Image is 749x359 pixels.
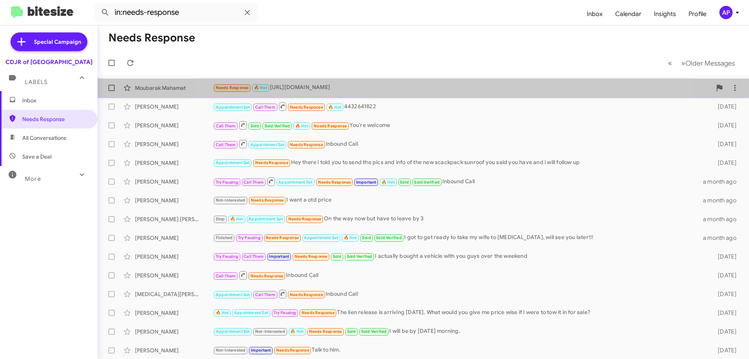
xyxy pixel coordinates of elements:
div: [PERSON_NAME] [135,103,213,111]
span: 🔥 Hot [295,123,309,129]
span: Needs Response [266,235,299,240]
button: Next [676,55,740,71]
span: All Conversations [22,134,66,142]
span: 🔥 Hot [344,235,357,240]
span: Needs Response [255,160,288,165]
span: Important [269,254,289,259]
span: Needs Response [290,142,323,147]
a: Inbox [580,3,609,25]
span: Needs Response [302,310,335,315]
span: Needs Response [318,180,351,185]
span: Sold Verified [264,123,290,129]
span: 🔥 Hot [328,105,341,110]
span: Important [251,348,271,353]
span: Sold [400,180,409,185]
div: [PERSON_NAME] [135,178,213,186]
span: Sold [333,254,342,259]
span: Needs Response [251,198,284,203]
div: [DATE] [705,103,743,111]
span: Appointment Set [216,292,250,297]
div: [PERSON_NAME] [135,159,213,167]
input: Search [94,3,258,22]
div: a month ago [703,234,743,242]
nav: Page navigation example [664,55,740,71]
button: Previous [663,55,677,71]
div: [DATE] [705,159,743,167]
div: a month ago [703,196,743,204]
span: Not-Interested [255,329,285,334]
span: Sold [362,235,371,240]
span: Try Pausing [216,254,238,259]
span: Older Messages [685,59,735,68]
div: [PERSON_NAME] [135,309,213,317]
div: [MEDICAL_DATA][PERSON_NAME] [135,290,213,298]
div: [PERSON_NAME] [135,121,213,129]
span: Try Pausing [273,310,296,315]
div: [DATE] [705,140,743,148]
div: [PERSON_NAME] [135,253,213,261]
span: Sold [347,329,356,334]
span: Save a Deal [22,153,51,161]
span: Call Them [255,292,275,297]
div: [PERSON_NAME] [135,196,213,204]
span: « [668,58,672,68]
span: Labels [25,79,48,86]
span: 🔥 Hot [290,329,304,334]
div: I will be by [DATE] morning. [213,327,705,336]
div: Inbound Call [213,270,705,280]
div: 4432641822 [213,102,705,111]
span: Call Them [255,105,275,110]
span: Try Pausing [216,180,238,185]
span: Appointment Set [234,310,268,315]
span: Not-Interested [216,198,246,203]
span: Needs Response [22,115,89,123]
span: Inbox [22,96,89,104]
span: Finished [216,235,233,240]
span: Needs Response [290,105,323,110]
div: I actually bought a vehicle with you guys over the weekend [213,252,705,261]
div: I got to get ready to take my wife to [MEDICAL_DATA], will see you later!!! [213,233,703,242]
span: Call Them [216,273,236,279]
div: Inbound Call [213,289,705,299]
span: Appointment Set [216,160,250,165]
a: Insights [648,3,682,25]
span: Needs Response [295,254,328,259]
div: [DATE] [705,290,743,298]
span: Try Pausing [238,235,261,240]
div: [DATE] [705,121,743,129]
div: The lien release is arriving [DATE]. What would you give me price wise if I were to tow it in for... [213,308,705,317]
div: On the way now but have to leave by 3 [213,214,703,223]
span: Call Them [216,142,236,147]
div: a month ago [703,178,743,186]
div: [PERSON_NAME] [135,328,213,336]
span: Call Them [243,180,264,185]
span: Appointment Set [248,216,283,221]
span: Appointment Set [304,235,338,240]
span: Special Campaign [34,38,81,46]
div: Inbound Call [213,139,705,149]
div: CDJR of [GEOGRAPHIC_DATA] [5,58,92,66]
span: Needs Response [309,329,342,334]
span: 🔥 Hot [254,85,267,90]
span: Appointment Set [278,180,312,185]
span: Stop [216,216,225,221]
div: Moubarak Mahamat [135,84,213,92]
span: Sold Verified [376,235,402,240]
span: 🔥 Hot [216,310,229,315]
a: Calendar [609,3,648,25]
div: [PERSON_NAME] [135,346,213,354]
div: AP [719,6,733,19]
div: I want a otd price [213,196,703,205]
button: AP [713,6,740,19]
span: Needs Response [216,85,249,90]
span: » [681,58,685,68]
div: [URL][DOMAIN_NAME] [213,83,712,92]
a: Special Campaign [11,32,87,51]
span: Needs Response [288,216,321,221]
div: You're welcome [213,120,705,130]
span: 🔥 Hot [230,216,243,221]
div: [DATE] [705,346,743,354]
span: Call Them [243,254,264,259]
